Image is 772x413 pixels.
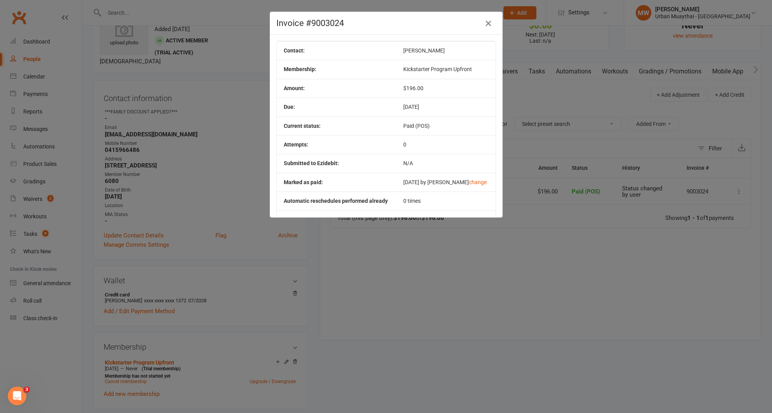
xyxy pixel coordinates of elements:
[24,387,30,393] span: 3
[396,135,495,154] td: 0
[396,79,495,98] td: $196.00
[8,387,26,405] iframe: Intercom live chat
[396,211,495,229] td: N/A
[396,98,495,116] td: [DATE]
[284,141,308,148] b: Attempts:
[469,179,487,185] button: change
[396,60,495,78] td: Kickstarter Program Upfront
[284,179,323,185] b: Marked as paid:
[284,198,388,204] b: Automatic reschedules performed already
[284,47,305,54] b: Contact:
[396,192,495,210] td: 0 times
[396,154,495,173] td: N/A
[284,85,305,91] b: Amount:
[284,160,339,166] b: Submitted to Ezidebit:
[396,117,495,135] td: Paid (POS)
[284,123,321,129] b: Current status:
[284,104,295,110] b: Due:
[396,173,495,192] td: [DATE] by [PERSON_NAME]
[482,17,494,30] button: Close
[396,41,495,60] td: [PERSON_NAME]
[284,66,316,72] b: Membership:
[276,18,496,28] h4: Invoice #9003024
[284,217,330,223] b: Add fee on failure?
